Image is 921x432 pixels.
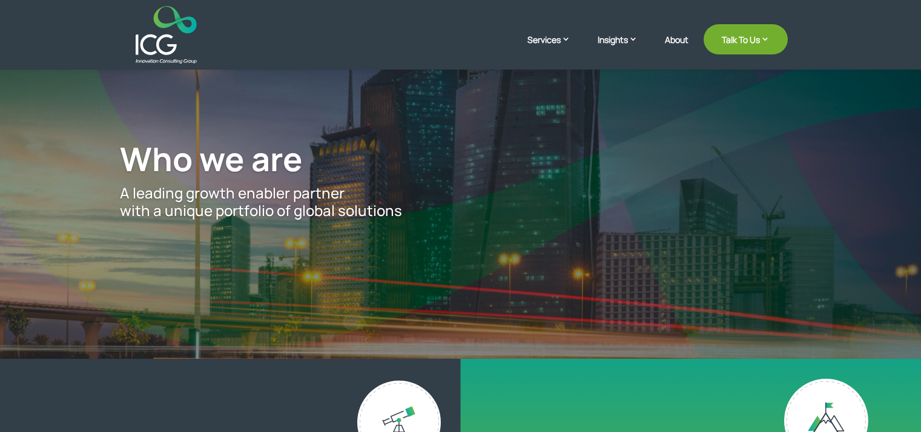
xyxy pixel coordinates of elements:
[665,35,688,64] a: About
[120,185,801,220] p: A leading growth enabler partner with a unique portfolio of global solutions
[704,24,788,54] a: Talk To Us
[120,136,303,181] span: Who we are
[136,6,197,64] img: ICG
[527,33,583,64] a: Services
[598,33,650,64] a: Insights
